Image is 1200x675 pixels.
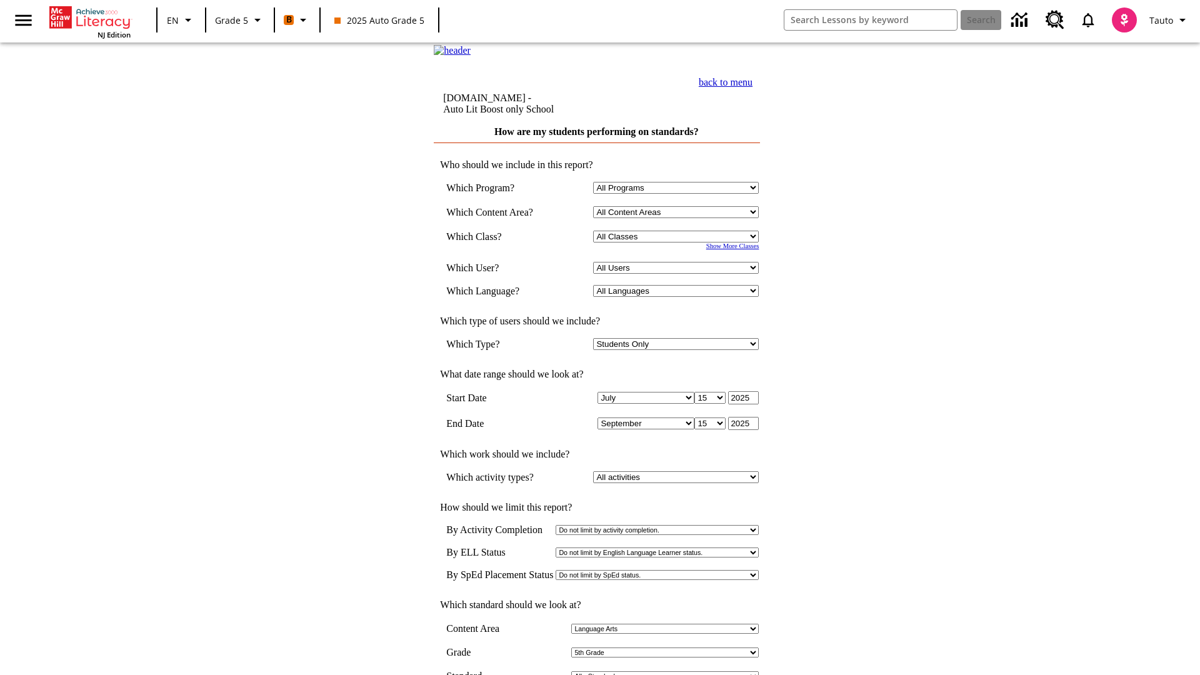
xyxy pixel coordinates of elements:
td: [DOMAIN_NAME] - [443,92,634,115]
td: Content Area [446,623,515,634]
button: Language: EN, Select a language [161,9,201,31]
span: EN [167,14,179,27]
td: How should we limit this report? [434,502,759,513]
button: Grade: Grade 5, Select a grade [210,9,270,31]
td: By Activity Completion [446,524,553,536]
span: 2025 Auto Grade 5 [334,14,424,27]
div: Home [49,4,131,39]
span: NJ Edition [97,30,131,39]
td: Which Language? [446,285,551,297]
a: Show More Classes [706,242,759,249]
input: search field [784,10,957,30]
button: Boost Class color is orange. Change class color [279,9,316,31]
td: Who should we include in this report? [434,159,759,171]
td: Start Date [446,391,551,404]
nobr: Auto Lit Boost only School [443,104,554,114]
img: header [434,45,471,56]
td: Which activity types? [446,471,551,483]
button: Select a new avatar [1104,4,1144,36]
span: Tauto [1149,14,1173,27]
td: Which type of users should we include? [434,316,759,327]
nobr: Which Content Area? [446,207,533,217]
td: Which Type? [446,338,551,350]
td: Which work should we include? [434,449,759,460]
td: By ELL Status [446,547,553,558]
a: Resource Center, Will open in new tab [1038,3,1072,37]
span: B [286,12,292,27]
td: Which Class? [446,231,551,242]
img: avatar image [1112,7,1137,32]
td: Which User? [446,262,551,274]
a: back to menu [699,77,752,87]
a: How are my students performing on standards? [494,126,699,137]
span: Grade 5 [215,14,248,27]
button: Open side menu [5,2,42,39]
td: What date range should we look at? [434,369,759,380]
td: End Date [446,417,551,430]
td: Which standard should we look at? [434,599,759,611]
td: By SpEd Placement Status [446,569,553,581]
a: Data Center [1004,3,1038,37]
td: Grade [446,647,482,658]
td: Which Program? [446,182,551,194]
a: Notifications [1072,4,1104,36]
button: Profile/Settings [1144,9,1195,31]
